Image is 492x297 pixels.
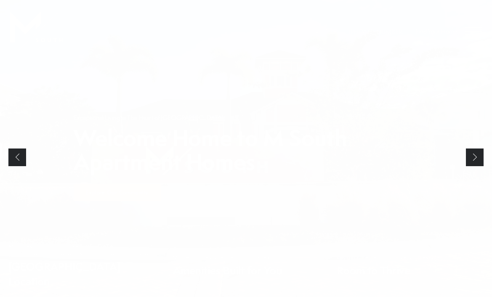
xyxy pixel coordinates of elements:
a: Modern Lifestyle Centric Spaces [164,234,328,297]
span: Room to Thrive [337,263,440,278]
p: Exceptional Living in The Heart of [GEOGRAPHIC_DATA] [74,113,223,122]
button: Open Menu [465,27,482,35]
p: Welcome Home to M South Apartment Homes [74,126,419,174]
a: Call Us at 813-570-8014 [349,27,404,36]
img: MSouth [10,12,63,51]
span: Explore Our Community [85,189,149,196]
span: Minutes from [GEOGRAPHIC_DATA], [GEOGRAPHIC_DATA], & [GEOGRAPHIC_DATA] [8,243,156,257]
span: [GEOGRAPHIC_DATA] Location [8,259,156,289]
a: Explore Our Community [74,184,161,201]
a: Book a Tour [306,27,336,36]
a: Previous [8,148,26,166]
span: [PHONE_NUMBER] [349,27,404,36]
a: Layouts Perfect For Every Lifestyle [328,234,492,297]
span: Modern Lifestyle Centric Spaces [173,254,282,261]
a: Next [466,148,484,166]
span: Layouts Perfect For Every Lifestyle [337,254,440,261]
a: Find Your Home [416,27,457,36]
span: Amenities Built for You [173,263,282,278]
